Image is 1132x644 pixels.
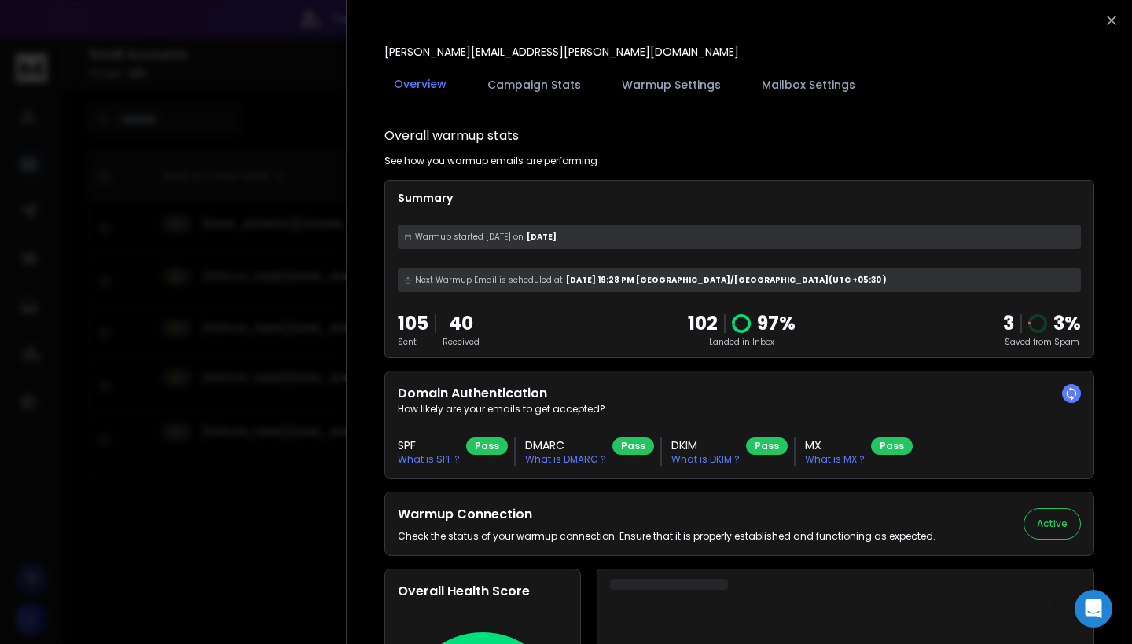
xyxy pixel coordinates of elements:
[398,453,460,466] p: What is SPF ?
[612,437,654,455] div: Pass
[415,274,563,286] span: Next Warmup Email is scheduled at
[671,453,740,466] p: What is DKIM ?
[525,453,606,466] p: What is DMARC ?
[398,268,1081,292] div: [DATE] 19:28 PM [GEOGRAPHIC_DATA]/[GEOGRAPHIC_DATA] (UTC +05:30 )
[398,530,935,543] p: Check the status of your warmup connection. Ensure that it is properly established and functionin...
[443,336,480,348] p: Received
[466,437,508,455] div: Pass
[671,437,740,453] h3: DKIM
[1024,508,1081,540] button: Active
[478,68,590,102] button: Campaign Stats
[1003,336,1081,348] p: Saved from Spam
[688,336,796,348] p: Landed in Inbox
[384,155,597,167] p: See how you warmup emails are performing
[398,311,428,336] p: 105
[398,582,568,601] h2: Overall Health Score
[398,190,1081,206] p: Summary
[1003,310,1014,336] strong: 3
[1053,311,1081,336] p: 3 %
[398,336,428,348] p: Sent
[746,437,788,455] div: Pass
[805,437,865,453] h3: MX
[384,44,739,60] p: [PERSON_NAME][EMAIL_ADDRESS][PERSON_NAME][DOMAIN_NAME]
[384,126,519,145] h1: Overall warmup stats
[1075,590,1112,628] div: Open Intercom Messenger
[525,437,606,453] h3: DMARC
[398,437,460,453] h3: SPF
[688,311,718,336] p: 102
[398,225,1081,249] div: [DATE]
[398,505,935,524] h2: Warmup Connection
[398,403,1081,415] p: How likely are your emails to get accepted?
[871,437,913,455] div: Pass
[384,67,456,103] button: Overview
[757,311,796,336] p: 97 %
[398,384,1081,403] h2: Domain Authentication
[752,68,865,102] button: Mailbox Settings
[443,311,480,336] p: 40
[805,453,865,466] p: What is MX ?
[612,68,730,102] button: Warmup Settings
[415,231,524,243] span: Warmup started [DATE] on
